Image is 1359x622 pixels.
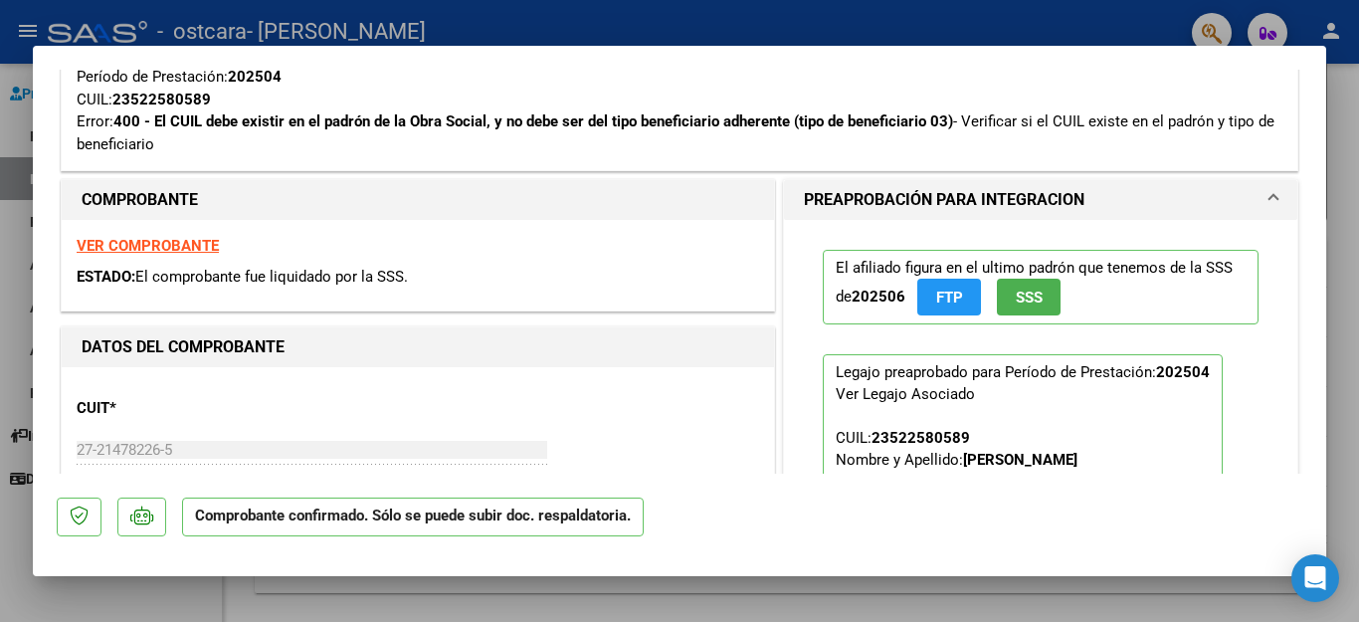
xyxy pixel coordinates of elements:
[82,190,198,209] strong: COMPROBANTE
[852,288,905,306] strong: 202506
[112,89,211,111] div: 23522580589
[936,289,963,307] span: FTP
[1291,554,1339,602] div: Open Intercom Messenger
[823,354,1223,567] p: Legajo preaprobado para Período de Prestación:
[1016,289,1043,307] span: SSS
[113,112,953,130] strong: 400 - El CUIL debe existir en el padrón de la Obra Social, y no debe ser del tipo beneficiario ad...
[937,473,991,491] strong: 202501
[963,451,1077,469] strong: [PERSON_NAME]
[77,268,135,286] span: ESTADO:
[836,429,1077,556] span: CUIL: Nombre y Apellido: Período Desde: Período Hasta: Admite Dependencia:
[784,220,1297,613] div: PREAPROBACIÓN PARA INTEGRACION
[917,279,981,315] button: FTP
[135,268,408,286] span: El comprobante fue liquidado por la SSS.
[77,397,282,420] p: CUIT
[182,498,644,536] p: Comprobante confirmado. Sólo se puede subir doc. respaldatoria.
[823,250,1259,324] p: El afiliado figura en el ultimo padrón que tenemos de la SSS de
[784,180,1297,220] mat-expansion-panel-header: PREAPROBACIÓN PARA INTEGRACION
[77,237,219,255] a: VER COMPROBANTE
[804,188,1084,212] h1: PREAPROBACIÓN PARA INTEGRACION
[228,68,282,86] strong: 202504
[1156,363,1210,381] strong: 202504
[82,337,285,356] strong: DATOS DEL COMPROBANTE
[872,427,970,449] div: 23522580589
[997,279,1061,315] button: SSS
[836,383,975,405] div: Ver Legajo Asociado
